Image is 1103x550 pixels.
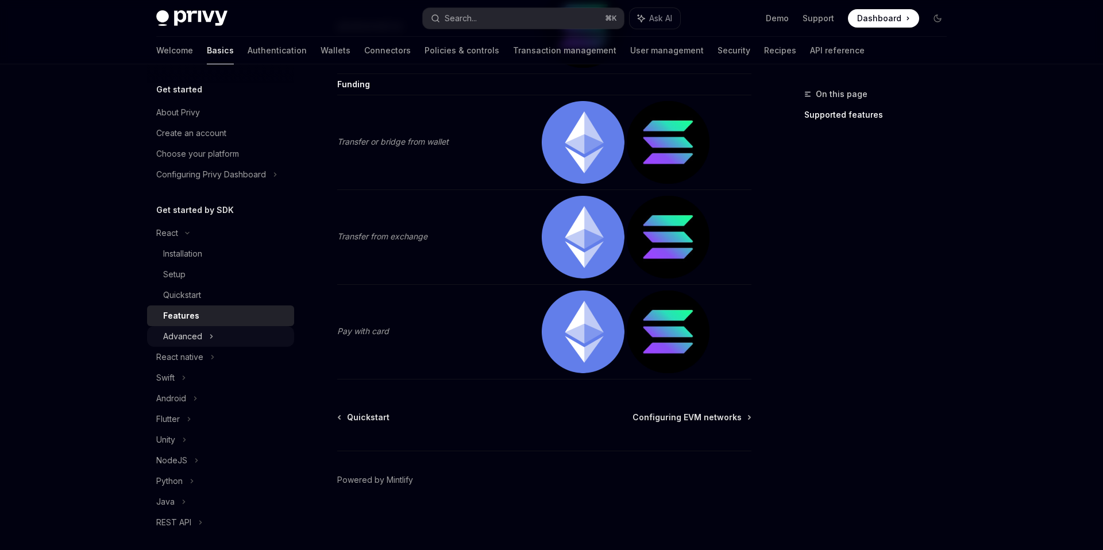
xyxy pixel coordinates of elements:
[627,196,709,278] img: solana.png
[156,126,226,140] div: Create an account
[337,474,413,486] a: Powered by Mintlify
[810,37,865,64] a: API reference
[147,285,294,305] a: Quickstart
[364,37,411,64] a: Connectors
[337,326,389,336] em: Pay with card
[848,9,919,28] a: Dashboard
[321,37,350,64] a: Wallets
[649,13,672,24] span: Ask AI
[156,147,239,161] div: Choose your platform
[766,13,789,24] a: Demo
[337,79,370,89] strong: Funding
[633,412,742,423] span: Configuring EVM networks
[337,137,449,146] em: Transfer or bridge from wallet
[156,495,175,509] div: Java
[627,291,709,373] img: solana.png
[207,37,234,64] a: Basics
[163,288,201,302] div: Quickstart
[163,309,199,323] div: Features
[156,203,234,217] h5: Get started by SDK
[425,37,499,64] a: Policies & controls
[163,330,202,343] div: Advanced
[804,106,956,124] a: Supported features
[156,106,200,119] div: About Privy
[816,87,867,101] span: On this page
[156,392,186,405] div: Android
[147,264,294,285] a: Setup
[248,37,307,64] a: Authentication
[633,412,750,423] a: Configuring EVM networks
[156,168,266,181] div: Configuring Privy Dashboard
[147,305,294,326] a: Features
[718,37,750,64] a: Security
[156,454,187,467] div: NodeJS
[163,268,186,281] div: Setup
[156,83,202,96] h5: Get started
[445,11,477,25] div: Search...
[156,516,191,529] div: REST API
[857,13,901,24] span: Dashboard
[764,37,796,64] a: Recipes
[803,13,834,24] a: Support
[156,371,175,385] div: Swift
[627,101,709,184] img: solana.png
[630,37,704,64] a: User management
[542,101,624,184] img: ethereum.png
[156,37,193,64] a: Welcome
[147,123,294,144] a: Create an account
[605,14,617,23] span: ⌘ K
[542,291,624,373] img: ethereum.png
[156,10,227,26] img: dark logo
[423,8,624,29] button: Search...⌘K
[630,8,680,29] button: Ask AI
[337,231,427,241] em: Transfer from exchange
[928,9,947,28] button: Toggle dark mode
[338,412,389,423] a: Quickstart
[156,412,180,426] div: Flutter
[147,243,294,264] a: Installation
[156,433,175,447] div: Unity
[147,102,294,123] a: About Privy
[542,196,624,278] img: ethereum.png
[147,144,294,164] a: Choose your platform
[347,412,389,423] span: Quickstart
[163,247,202,261] div: Installation
[156,226,178,240] div: React
[156,474,183,488] div: Python
[156,350,203,364] div: React native
[513,37,616,64] a: Transaction management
